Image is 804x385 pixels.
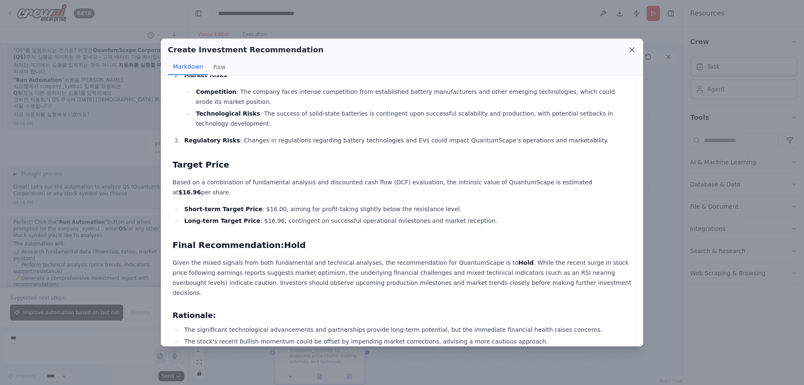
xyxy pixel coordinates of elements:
[182,204,631,214] li: : $16.00, aiming for profit-taking slightly below the resistance level.
[173,310,631,321] h3: Rationale:
[182,325,631,335] li: The significant technological advancements and partnerships provide long-term potential, but the ...
[184,206,263,212] strong: Short-term Target Price
[178,189,201,196] strong: $16.96
[168,44,324,56] h2: Create Investment Recommendation
[184,135,631,145] p: : Changes in regulations regarding battery technologies and EVs could impact QuantumScape's opera...
[184,137,240,144] strong: Regulatory Risks
[208,59,230,75] button: Raw
[173,239,631,251] h2: Final Recommendation:
[518,259,533,266] strong: Hold
[196,88,237,95] strong: Competition
[193,87,631,107] li: : The company faces intense competition from established battery manufacturers and other emerging...
[284,240,306,250] strong: Hold
[173,258,631,298] p: Given the mixed signals from both fundamental and technical analyses, the recommendation for Quan...
[184,72,227,78] strong: Market Risks
[184,217,260,224] strong: Long-term Target Price
[196,110,260,117] strong: Technological Risks
[182,216,631,226] li: : $16.96, contingent on successful operational milestones and market reception.
[173,159,631,171] h2: Target Price
[168,59,208,75] button: Markdown
[193,109,631,129] li: : The success of solid-state batteries is contingent upon successful scalability and production, ...
[173,177,631,197] p: Based on a combination of fundamental analysis and discounted cash flow (DCF) evaluation, the int...
[182,336,631,346] li: The stock's recent bullish momentum could be offset by impending market corrections, advising a m...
